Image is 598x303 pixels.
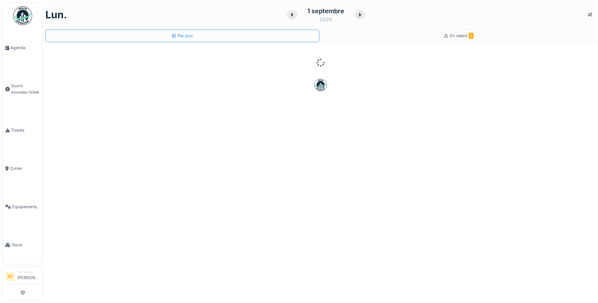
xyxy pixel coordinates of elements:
div: Technicien [17,270,40,274]
li: [PERSON_NAME] [17,270,40,283]
span: Stock [12,242,40,248]
span: Tickets [11,127,40,133]
a: Ouvrir nouveau ticket [3,67,43,111]
img: badge-BVDL4wpA.svg [314,79,327,91]
span: Zones [10,165,40,171]
img: Badge_color-CXgf-gQk.svg [13,6,32,25]
span: 8 [469,33,473,39]
a: Zones [3,149,43,187]
h1: lun. [45,9,67,21]
div: 2025 [319,16,332,23]
span: Agenda [10,45,40,51]
div: 1 septembre [307,6,344,16]
a: Agenda [3,29,43,67]
a: Équipements [3,188,43,226]
a: BB Technicien[PERSON_NAME] [5,270,40,285]
a: Tickets [3,111,43,149]
li: BB [5,272,15,281]
span: Équipements [12,204,40,210]
span: Ouvrir nouveau ticket [11,83,40,95]
div: Par jour [171,33,193,39]
a: Stock [3,226,43,264]
span: En retard [450,33,473,38]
